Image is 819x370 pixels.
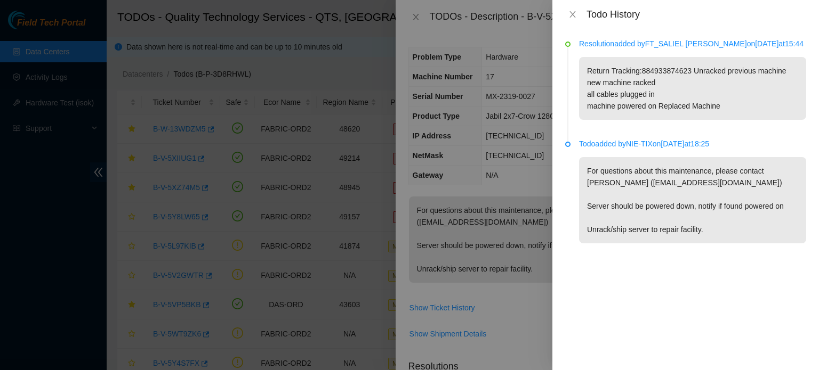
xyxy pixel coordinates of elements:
p: Todo added by NIE-TIX on [DATE] at 18:25 [579,138,806,150]
span: close [568,10,577,19]
div: Todo History [587,9,806,20]
p: For questions about this maintenance, please contact [PERSON_NAME] ([EMAIL_ADDRESS][DOMAIN_NAME])... [579,157,806,243]
button: Close [565,10,580,20]
p: Resolution added by FT_SALIEL [PERSON_NAME] on [DATE] at 15:44 [579,38,806,50]
p: Return Tracking:884933874623 Unracked previous machine new machine racked all cables plugged in m... [579,57,806,120]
